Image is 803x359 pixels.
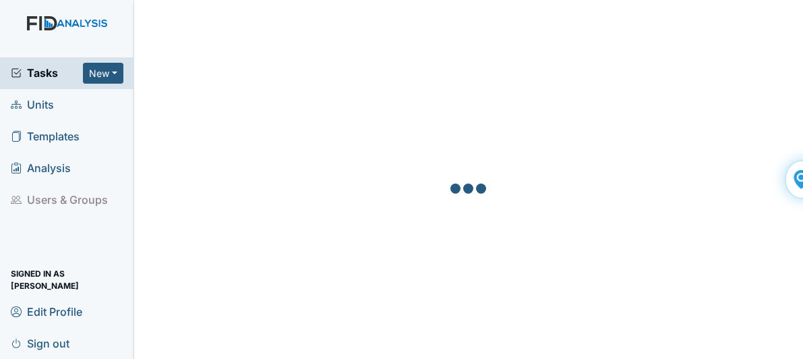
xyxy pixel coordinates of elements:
[11,301,82,322] span: Edit Profile
[11,333,69,354] span: Sign out
[11,126,80,147] span: Templates
[11,158,71,179] span: Analysis
[11,269,123,290] span: Signed in as [PERSON_NAME]
[11,94,54,115] span: Units
[83,63,123,84] button: New
[11,65,83,81] a: Tasks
